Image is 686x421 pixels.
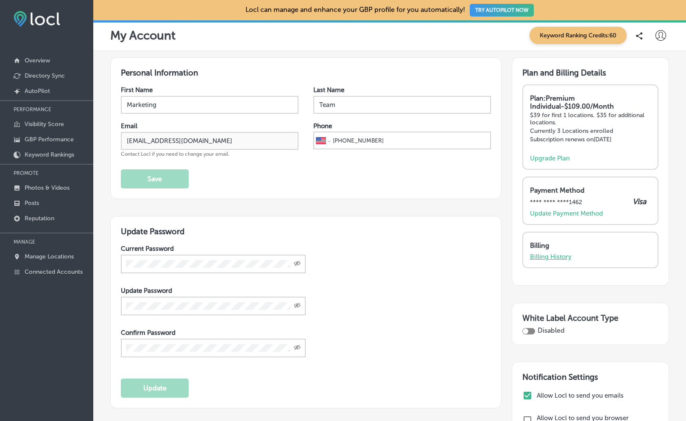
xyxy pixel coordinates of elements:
button: TRY AUTOPILOT NOW [470,4,534,17]
label: Last Name [313,86,344,94]
p: Connected Accounts [25,268,83,275]
p: Payment Method [530,186,647,194]
p: AutoPilot [25,87,50,95]
img: fda3e92497d09a02dc62c9cd864e3231.png [14,11,60,27]
span: Toggle password visibility [294,344,301,352]
p: Photos & Videos [25,184,70,191]
input: Enter Email [121,132,298,150]
input: Phone number [332,132,488,149]
a: Upgrade Plan [530,154,570,162]
button: Save [121,169,189,188]
label: First Name [121,86,153,94]
span: Contact Locl if you need to change your email. [121,151,229,157]
button: Update [121,379,189,398]
p: My Account [110,28,176,42]
h3: White Label Account Type [522,313,658,326]
h3: Personal Information [121,68,491,78]
label: Update Password [121,287,172,295]
p: Posts [25,199,39,207]
input: Enter First Name [121,96,298,114]
p: Visa [633,197,647,206]
strong: Plan: Premium Individual - $109.00/Month [530,94,614,110]
label: Allow Locl to send you emails [537,392,656,399]
label: Confirm Password [121,329,176,337]
label: Phone [313,122,332,130]
p: Billing [530,241,647,250]
p: Manage Locations [25,253,74,260]
span: Toggle password visibility [294,302,301,310]
p: Reputation [25,215,54,222]
p: Visibility Score [25,121,64,128]
span: Disabled [538,326,565,334]
span: Keyword Ranking Credits: 60 [530,27,627,44]
a: Update Payment Method [530,210,603,217]
p: $39 for first 1 locations. $35 for additional locations. [530,112,651,126]
p: GBP Performance [25,136,74,143]
h3: Plan and Billing Details [522,68,658,78]
span: Toggle password visibility [294,260,301,268]
label: Email [121,122,137,130]
h3: Update Password [121,227,491,236]
p: Keyword Rankings [25,151,74,158]
a: Billing History [530,253,572,261]
label: Current Password [121,245,174,253]
input: Enter Last Name [313,96,491,114]
p: Overview [25,57,50,64]
p: Currently 3 Locations enrolled [530,127,651,135]
p: Subscription renews on [DATE] [530,136,651,143]
p: Directory Sync [25,72,65,79]
h3: Notification Settings [522,372,658,382]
